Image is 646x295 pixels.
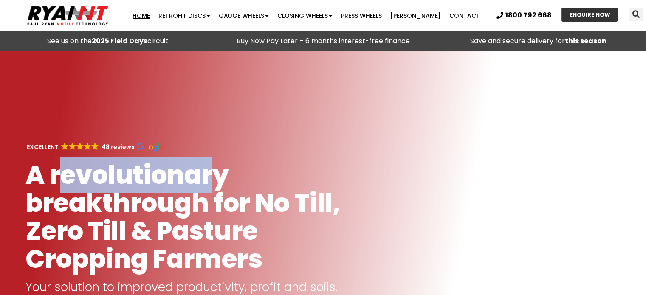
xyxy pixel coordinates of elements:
[61,143,68,150] img: Google
[137,143,164,152] img: Google
[69,143,76,150] img: Google
[565,36,607,46] strong: this season
[102,143,135,151] strong: 48 reviews
[445,7,484,24] a: Contact
[92,36,147,46] a: 2025 Field Days
[27,143,59,151] strong: EXCELLENT
[91,143,99,150] img: Google
[4,35,211,47] div: See us on the circuit
[273,7,337,24] a: Closing Wheels
[505,12,552,19] span: 1800 792 668
[128,7,154,24] a: Home
[125,7,487,24] nav: Menu
[629,8,643,21] div: Search
[220,35,426,47] p: Buy Now Pay Later – 6 months interest-free finance
[337,7,386,24] a: Press Wheels
[84,143,91,150] img: Google
[386,7,445,24] a: [PERSON_NAME]
[154,7,214,24] a: Retrofit Discs
[214,7,273,24] a: Gauge Wheels
[25,143,164,151] a: EXCELLENT GoogleGoogleGoogleGoogleGoogle 48 reviews Google
[25,161,353,273] h1: A revolutionary breakthrough for No Till, Zero Till & Pasture Cropping Farmers
[76,143,84,150] img: Google
[561,8,618,22] a: ENQUIRE NOW
[435,35,642,47] p: Save and secure delivery for
[496,12,552,19] a: 1800 792 668
[25,3,110,29] img: Ryan NT logo
[569,12,610,17] span: ENQUIRE NOW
